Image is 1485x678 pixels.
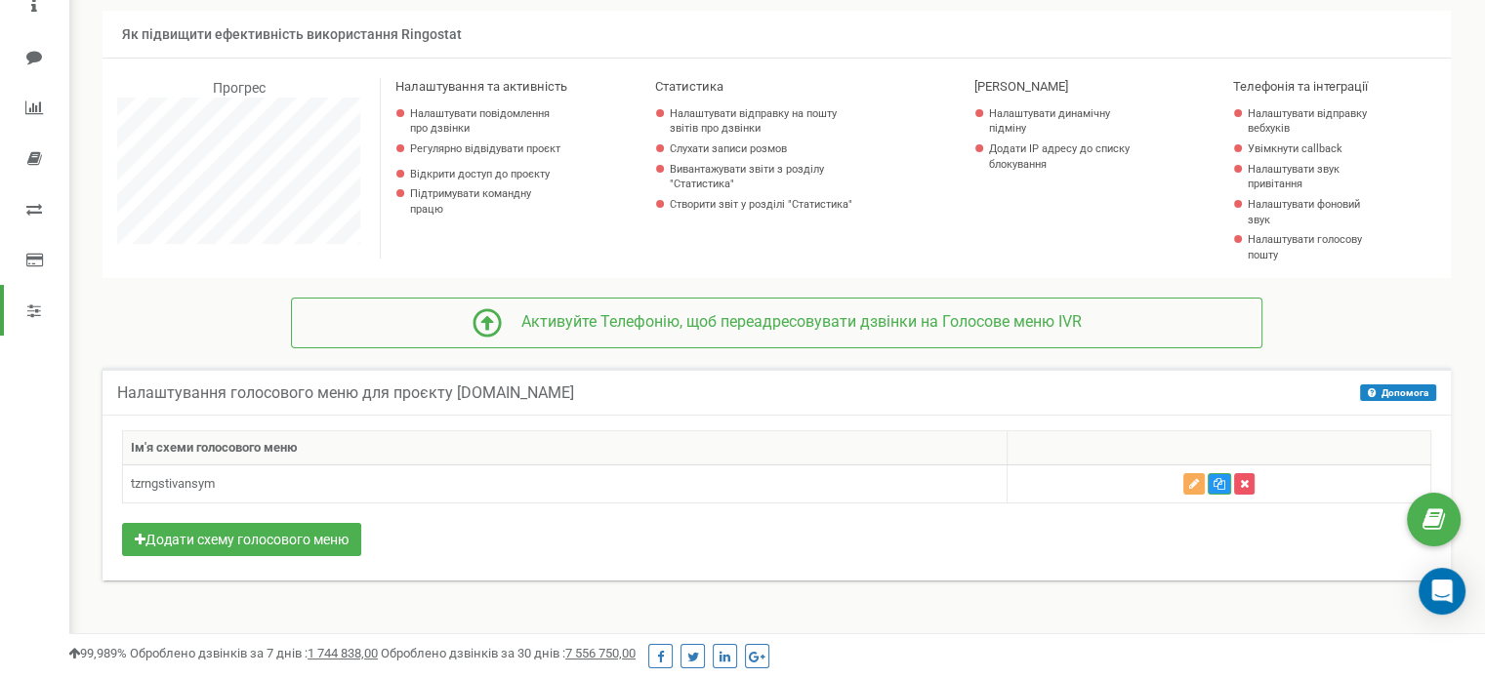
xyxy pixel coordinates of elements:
[308,646,378,660] u: 1 744 838,00
[123,430,1008,465] th: Ім'я схеми голосового меню
[123,465,1008,503] td: tzrngstivansym
[989,106,1140,137] a: Налаштувати динамічну підміну
[565,646,636,660] u: 7 556 750,00
[502,311,1082,334] div: Активуйте Телефонію, щоб переадресовувати дзвінки на Голосове меню IVR
[655,79,723,94] span: Статистика
[670,162,862,192] a: Вивантажувати звіти з розділу "Статистика"
[117,384,574,402] h5: Налаштування голосового меню для проєкту [DOMAIN_NAME]
[1248,106,1373,137] a: Налаштувати відправку вебхуків
[1360,384,1436,401] button: Допомога
[670,106,862,137] a: Налаштувати відправку на пошту звітів про дзвінки
[410,106,561,137] a: Налаштувати повідомлення про дзвінки
[410,141,561,157] p: Регулярно відвідувати проєкт
[68,646,127,660] span: 99,989%
[670,141,862,157] a: Слухати записи розмов
[1248,141,1373,157] a: Увімкнути callback
[395,79,567,94] span: Налаштування та активність
[1233,79,1368,94] span: Телефонія та інтеграції
[1248,197,1373,227] a: Налаштувати фоновий звук
[381,646,636,660] span: Оброблено дзвінків за 30 днів :
[989,141,1140,172] a: Додати IP адресу до списку блокування
[410,167,561,182] a: Відкрити доступ до проєкту
[670,197,862,213] a: Створити звіт у розділі "Статистика"
[1248,162,1373,192] a: Налаштувати звук привітання
[130,646,378,660] span: Оброблено дзвінків за 7 днів :
[122,523,361,556] button: Додати схему голосового меню
[410,186,561,217] p: Підтримувати командну працю
[974,79,1068,94] span: [PERSON_NAME]
[213,80,266,96] span: Прогрес
[122,26,462,42] span: Як підвищити ефективність використання Ringostat
[1248,232,1373,262] a: Налаштувати голосову пошту
[1419,568,1465,615] div: Open Intercom Messenger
